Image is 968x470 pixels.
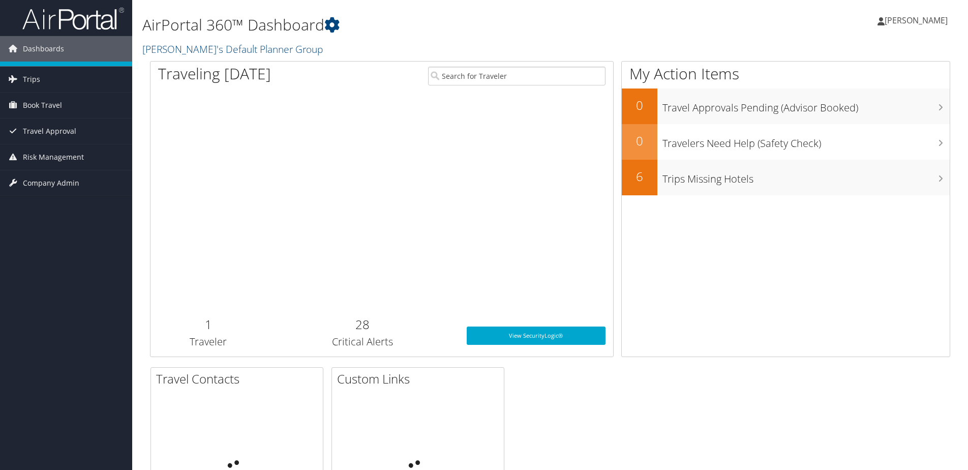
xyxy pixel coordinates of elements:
span: Book Travel [23,93,62,118]
span: Dashboards [23,36,64,62]
h2: Custom Links [337,370,504,388]
a: [PERSON_NAME]'s Default Planner Group [142,42,325,56]
h2: Travel Contacts [156,370,323,388]
h3: Traveler [158,335,258,349]
span: Company Admin [23,170,79,196]
h1: My Action Items [622,63,950,84]
a: 0Travel Approvals Pending (Advisor Booked) [622,89,950,124]
span: Trips [23,67,40,92]
h3: Travelers Need Help (Safety Check) [662,131,950,151]
h3: Trips Missing Hotels [662,167,950,186]
h2: 6 [622,168,657,185]
a: 0Travelers Need Help (Safety Check) [622,124,950,160]
span: Travel Approval [23,119,76,144]
h2: 28 [274,316,451,333]
a: 6Trips Missing Hotels [622,160,950,195]
img: airportal-logo.png [22,7,124,31]
h3: Critical Alerts [274,335,451,349]
h2: 0 [622,97,657,114]
h3: Travel Approvals Pending (Advisor Booked) [662,96,950,115]
a: View SecurityLogic® [467,327,606,345]
h1: AirPortal 360™ Dashboard [142,14,686,36]
h1: Traveling [DATE] [158,63,271,84]
h2: 1 [158,316,258,333]
a: [PERSON_NAME] [878,5,958,36]
span: [PERSON_NAME] [885,15,948,26]
input: Search for Traveler [428,67,606,85]
h2: 0 [622,132,657,150]
span: Risk Management [23,144,84,170]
